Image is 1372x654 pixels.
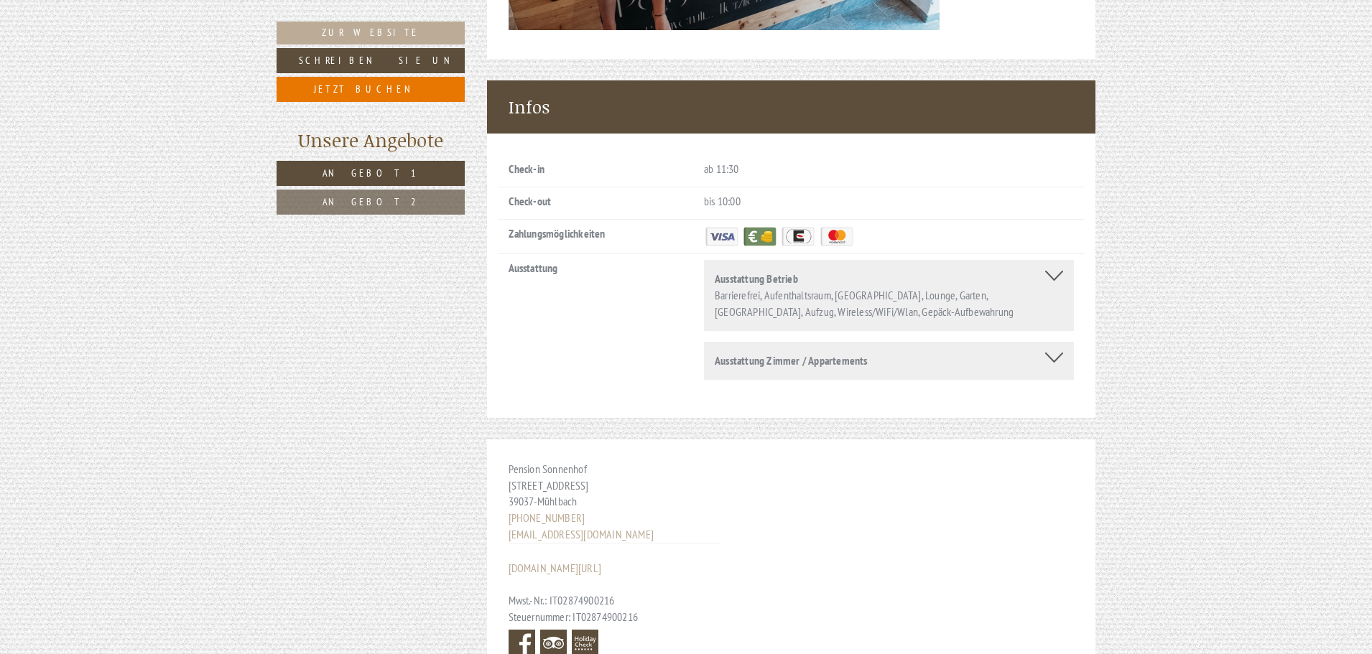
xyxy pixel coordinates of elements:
[509,193,552,210] label: Check-out
[323,195,419,208] span: Angebot 2
[704,225,740,248] img: Visa
[509,225,606,242] label: Zahlungsmöglichkeiten
[537,494,578,508] span: Mühlbach
[544,593,614,607] span: : IT02874900216
[693,193,1085,210] div: bis 10:00
[509,494,534,508] span: 39037
[487,80,1096,134] div: Infos
[323,167,419,179] span: Angebot 1
[277,77,465,102] a: Jetzt buchen
[715,353,868,368] b: Ausstattung Zimmer / Appartements
[568,609,638,624] span: : IT02874900216
[509,478,589,492] span: [STREET_ADDRESS]
[715,271,798,286] b: Ausstattung Betrieb
[742,225,778,248] img: Barzahlung
[780,225,816,248] img: EuroCard
[509,462,587,476] span: Pension Sonnenhof
[693,161,1085,177] div: ab 11:30
[509,527,654,541] a: [EMAIL_ADDRESS][DOMAIN_NAME]
[277,48,465,73] a: Schreiben Sie uns
[509,260,558,276] label: Ausstattung
[277,127,465,154] div: Unsere Angebote
[277,22,465,45] a: Zur Website
[819,225,855,248] img: Maestro
[715,287,1063,320] div: Barrierefrei, Aufenthaltsraum, [GEOGRAPHIC_DATA], Lounge, Garten, [GEOGRAPHIC_DATA], Aufzug, Wire...
[509,161,545,177] label: Check-in
[509,510,585,525] a: [PHONE_NUMBER]
[509,561,602,575] a: [DOMAIN_NAME][URL]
